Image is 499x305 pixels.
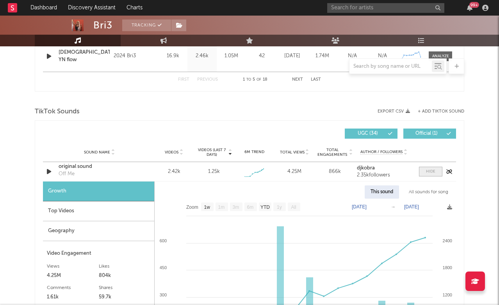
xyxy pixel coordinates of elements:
[219,52,244,60] div: 1.05M
[114,51,156,61] div: 2024 Bri3
[236,149,273,155] div: 6M Trend
[247,205,254,210] text: 6m
[291,205,296,210] text: All
[369,52,396,60] div: N/A
[178,78,189,82] button: First
[47,293,99,302] div: 1.61k
[248,52,275,60] div: 42
[352,204,367,210] text: [DATE]
[317,168,353,176] div: 866k
[357,166,411,171] a: djkobra
[59,170,75,178] div: Off Me
[311,78,321,82] button: Last
[339,52,365,60] div: N/A
[43,182,154,201] div: Growth
[99,293,151,302] div: 59.7k
[43,221,154,241] div: Geography
[186,205,198,210] text: Zoom
[47,262,99,271] div: Views
[365,185,399,199] div: This sound
[257,78,261,81] span: of
[204,205,210,210] text: 1w
[403,185,454,199] div: All sounds for song
[35,107,80,116] span: TikTok Sounds
[349,63,432,70] input: Search by song name or URL
[418,109,464,114] button: + Add TikTok Sound
[43,201,154,221] div: Top Videos
[292,78,303,82] button: Next
[408,131,444,136] span: Official ( 1 )
[327,3,444,13] input: Search for artists
[59,49,110,64] a: [DEMOGRAPHIC_DATA] YN flow
[59,163,140,171] a: original sound
[360,150,403,155] span: Author / Followers
[156,168,192,176] div: 2.42k
[208,168,220,176] div: 1.25k
[246,78,251,81] span: to
[350,131,386,136] span: UGC ( 34 )
[47,283,99,293] div: Comments
[260,205,270,210] text: YTD
[99,271,151,280] div: 804k
[122,19,171,31] button: Tracking
[276,168,313,176] div: 4.25M
[99,283,151,293] div: Shares
[378,109,410,114] button: Export CSV
[410,109,464,114] button: + Add TikTok Sound
[233,205,239,210] text: 3m
[345,129,397,139] button: UGC(34)
[279,52,305,60] div: [DATE]
[160,265,167,270] text: 450
[443,238,452,243] text: 2400
[189,52,215,60] div: 2.46k
[403,129,456,139] button: Official(1)
[467,5,472,11] button: 99+
[93,19,112,31] div: Bri3
[357,166,375,171] strong: djkobra
[443,265,452,270] text: 1800
[218,205,225,210] text: 1m
[317,148,348,157] span: Total Engagements
[160,293,167,297] text: 300
[197,78,218,82] button: Previous
[160,52,185,60] div: 16.9k
[357,173,411,178] div: 2.35k followers
[84,150,110,155] span: Sound Name
[391,204,396,210] text: →
[47,249,150,258] div: Video Engagement
[165,150,178,155] span: Videos
[233,75,276,85] div: 1 5 18
[443,293,452,297] text: 1200
[277,205,282,210] text: 1y
[47,271,99,280] div: 4.25M
[469,2,479,8] div: 99 +
[99,262,151,271] div: Likes
[280,150,305,155] span: Total Views
[160,238,167,243] text: 600
[309,52,335,60] div: 1.74M
[196,148,228,157] span: Videos (last 7 days)
[404,204,419,210] text: [DATE]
